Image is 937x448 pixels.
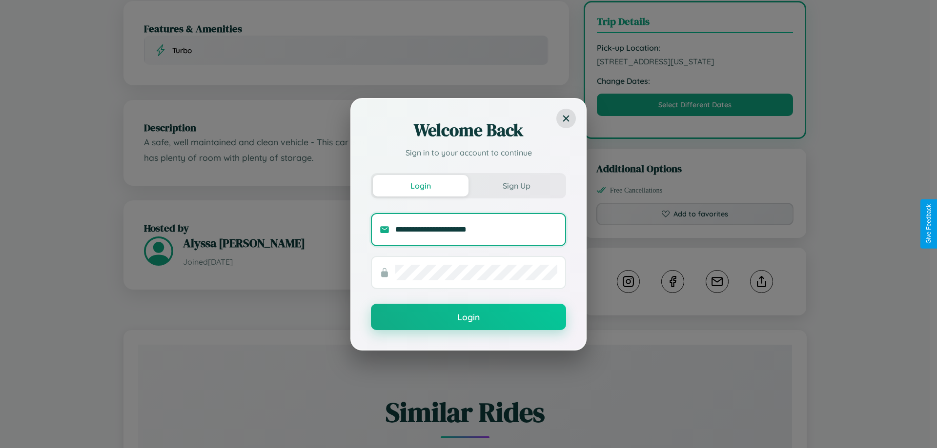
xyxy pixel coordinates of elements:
[925,204,932,244] div: Give Feedback
[371,304,566,330] button: Login
[373,175,468,196] button: Login
[371,118,566,142] h2: Welcome Back
[371,147,566,158] p: Sign in to your account to continue
[468,175,564,196] button: Sign Up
